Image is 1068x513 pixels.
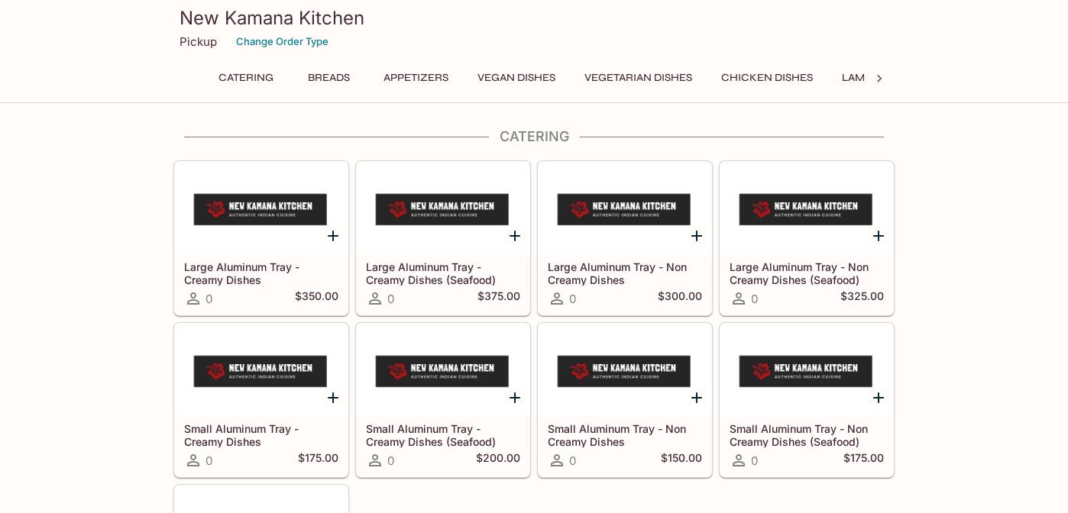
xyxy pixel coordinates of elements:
[357,324,529,415] div: Small Aluminum Tray - Creamy Dishes (Seafood)
[869,388,888,407] button: Add Small Aluminum Tray - Non Creamy Dishes (Seafood)
[298,451,338,469] h5: $175.00
[539,324,711,415] div: Small Aluminum Tray - Non Creamy Dishes
[687,226,706,245] button: Add Large Aluminum Tray - Non Creamy Dishes
[538,323,712,477] a: Small Aluminum Tray - Non Creamy Dishes0$150.00
[174,323,348,477] a: Small Aluminum Tray - Creamy Dishes0$175.00
[387,453,394,468] span: 0
[720,161,894,315] a: Large Aluminum Tray - Non Creamy Dishes (Seafood)0$325.00
[843,451,884,469] h5: $175.00
[548,422,702,447] h5: Small Aluminum Tray - Non Creamy Dishes
[751,292,758,306] span: 0
[730,260,884,286] h5: Large Aluminum Tray - Non Creamy Dishes (Seafood)
[323,388,342,407] button: Add Small Aluminum Tray - Creamy Dishes
[730,422,884,447] h5: Small Aluminum Tray - Non Creamy Dishes (Seafood)
[476,451,520,469] h5: $200.00
[658,289,702,308] h5: $300.00
[576,67,701,89] button: Vegetarian Dishes
[505,388,524,407] button: Add Small Aluminum Tray - Creamy Dishes (Seafood)
[366,260,520,286] h5: Large Aluminum Tray - Creamy Dishes (Seafood)
[661,451,702,469] h5: $150.00
[174,161,348,315] a: Large Aluminum Tray - Creamy Dishes0$350.00
[751,453,758,468] span: 0
[323,226,342,245] button: Add Large Aluminum Tray - Creamy Dishes
[840,289,884,308] h5: $325.00
[713,67,821,89] button: Chicken Dishes
[539,162,711,253] div: Large Aluminum Tray - Non Creamy Dishes
[175,324,348,415] div: Small Aluminum Tray - Creamy Dishes
[538,161,712,315] a: Large Aluminum Tray - Non Creamy Dishes0$300.00
[294,67,363,89] button: Breads
[180,6,888,30] h3: New Kamana Kitchen
[720,162,893,253] div: Large Aluminum Tray - Non Creamy Dishes (Seafood)
[184,260,338,286] h5: Large Aluminum Tray - Creamy Dishes
[869,226,888,245] button: Add Large Aluminum Tray - Non Creamy Dishes (Seafood)
[206,292,212,306] span: 0
[356,161,530,315] a: Large Aluminum Tray - Creamy Dishes (Seafood)0$375.00
[356,323,530,477] a: Small Aluminum Tray - Creamy Dishes (Seafood)0$200.00
[295,289,338,308] h5: $350.00
[548,260,702,286] h5: Large Aluminum Tray - Non Creamy Dishes
[569,292,576,306] span: 0
[833,67,921,89] button: Lamb Dishes
[477,289,520,308] h5: $375.00
[687,388,706,407] button: Add Small Aluminum Tray - Non Creamy Dishes
[173,128,895,145] h4: Catering
[720,324,893,415] div: Small Aluminum Tray - Non Creamy Dishes (Seafood)
[375,67,457,89] button: Appetizers
[569,453,576,468] span: 0
[387,292,394,306] span: 0
[357,162,529,253] div: Large Aluminum Tray - Creamy Dishes (Seafood)
[210,67,282,89] button: Catering
[229,30,335,53] button: Change Order Type
[180,34,217,49] p: Pickup
[366,422,520,447] h5: Small Aluminum Tray - Creamy Dishes (Seafood)
[184,422,338,447] h5: Small Aluminum Tray - Creamy Dishes
[469,67,564,89] button: Vegan Dishes
[175,162,348,253] div: Large Aluminum Tray - Creamy Dishes
[505,226,524,245] button: Add Large Aluminum Tray - Creamy Dishes (Seafood)
[206,453,212,468] span: 0
[720,323,894,477] a: Small Aluminum Tray - Non Creamy Dishes (Seafood)0$175.00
